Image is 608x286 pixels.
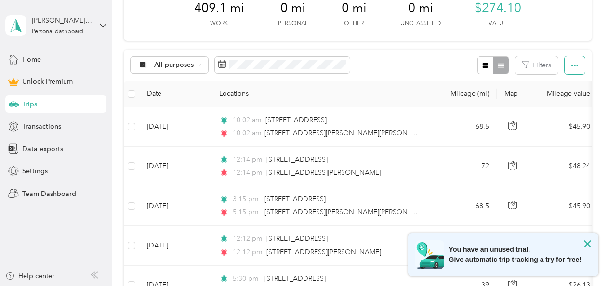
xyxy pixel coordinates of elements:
[280,0,305,16] span: 0 mi
[530,186,598,226] td: $45.90
[530,107,598,147] td: $45.90
[400,19,441,28] p: Unclassified
[233,168,262,178] span: 12:14 pm
[530,147,598,186] td: $48.24
[433,81,497,107] th: Mileage (mi)
[264,208,433,216] span: [STREET_ADDRESS][PERSON_NAME][PERSON_NAME]
[233,207,260,218] span: 5:15 pm
[22,166,48,176] span: Settings
[233,155,262,165] span: 12:14 pm
[342,0,367,16] span: 0 mi
[264,195,326,203] span: [STREET_ADDRESS]
[233,128,260,139] span: 10:02 am
[22,54,41,65] span: Home
[32,29,83,35] div: Personal dashboard
[194,0,244,16] span: 409.1 mi
[266,248,381,256] span: [STREET_ADDRESS][PERSON_NAME]
[233,273,260,284] span: 5:30 pm
[5,271,54,281] button: Help center
[233,115,261,126] span: 10:02 am
[497,81,530,107] th: Map
[475,0,521,16] span: $274.10
[433,186,497,226] td: 68.5
[489,19,507,28] p: Value
[154,62,194,68] span: All purposes
[449,245,582,265] span: You have an unused trial. Give automatic trip tracking a try for free!
[233,234,262,244] span: 12:12 pm
[22,99,37,109] span: Trips
[433,107,497,147] td: 68.5
[22,121,61,131] span: Transactions
[344,19,364,28] p: Other
[22,77,73,87] span: Unlock Premium
[433,147,497,186] td: 72
[408,0,433,16] span: 0 mi
[265,116,327,124] span: [STREET_ADDRESS]
[264,274,326,283] span: [STREET_ADDRESS]
[139,81,211,107] th: Date
[264,129,433,137] span: [STREET_ADDRESS][PERSON_NAME][PERSON_NAME]
[554,232,608,286] iframe: Everlance-gr Chat Button Frame
[210,19,228,28] p: Work
[139,107,211,147] td: [DATE]
[233,247,262,258] span: 12:12 pm
[139,226,211,265] td: [DATE]
[266,169,381,177] span: [STREET_ADDRESS][PERSON_NAME]
[32,15,92,26] div: [PERSON_NAME][EMAIL_ADDRESS][DOMAIN_NAME]
[22,189,76,199] span: Team Dashboard
[266,156,328,164] span: [STREET_ADDRESS]
[515,56,558,74] button: Filters
[266,234,328,243] span: [STREET_ADDRESS]
[139,147,211,186] td: [DATE]
[433,226,497,265] td: 48.9
[530,226,598,265] td: $32.76
[139,186,211,226] td: [DATE]
[211,81,433,107] th: Locations
[278,19,308,28] p: Personal
[233,194,260,205] span: 3:15 pm
[22,144,63,154] span: Data exports
[530,81,598,107] th: Mileage value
